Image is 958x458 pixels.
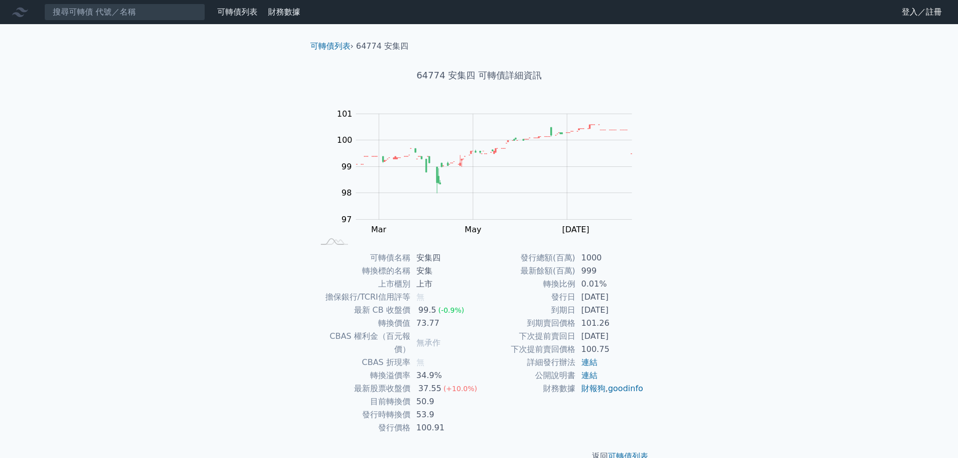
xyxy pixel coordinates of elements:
[314,291,410,304] td: 擔保銀行/TCRI信用評等
[479,251,575,264] td: 發行總額(百萬)
[410,264,479,278] td: 安集
[371,225,387,234] tspan: Mar
[444,385,477,393] span: (+10.0%)
[314,330,410,356] td: CBAS 權利金（百元報價）
[894,4,950,20] a: 登入／註冊
[479,356,575,369] td: 詳細發行辦法
[314,382,410,395] td: 最新股票收盤價
[314,408,410,421] td: 發行時轉換價
[217,7,257,17] a: 可轉債列表
[410,317,479,330] td: 73.77
[416,357,424,367] span: 無
[416,382,444,395] div: 37.55
[416,338,441,347] span: 無承作
[268,7,300,17] a: 財務數據
[575,330,644,343] td: [DATE]
[479,330,575,343] td: 下次提前賣回日
[581,357,597,367] a: 連結
[575,278,644,291] td: 0.01%
[44,4,205,21] input: 搜尋可轉債 代號／名稱
[314,369,410,382] td: 轉換溢價率
[310,40,354,52] li: ›
[575,317,644,330] td: 101.26
[314,317,410,330] td: 轉換價值
[479,382,575,395] td: 財務數據
[608,384,643,393] a: goodinfo
[575,304,644,317] td: [DATE]
[410,395,479,408] td: 50.9
[314,356,410,369] td: CBAS 折現率
[410,369,479,382] td: 34.9%
[575,343,644,356] td: 100.75
[575,251,644,264] td: 1000
[325,109,647,234] g: Chart
[438,306,464,314] span: (-0.9%)
[341,162,352,171] tspan: 99
[575,291,644,304] td: [DATE]
[314,395,410,408] td: 目前轉換價
[341,215,352,224] tspan: 97
[562,225,589,234] tspan: [DATE]
[302,68,656,82] h1: 64774 安集四 可轉債詳細資訊
[479,317,575,330] td: 到期賣回價格
[314,264,410,278] td: 轉換標的名稱
[341,188,352,198] tspan: 98
[465,225,481,234] tspan: May
[416,304,439,317] div: 99.5
[310,41,351,51] a: 可轉債列表
[410,278,479,291] td: 上市
[479,343,575,356] td: 下次提前賣回價格
[479,304,575,317] td: 到期日
[314,251,410,264] td: 可轉債名稱
[479,264,575,278] td: 最新餘額(百萬)
[416,292,424,302] span: 無
[356,40,408,52] li: 64774 安集四
[410,408,479,421] td: 53.9
[410,421,479,434] td: 100.91
[314,421,410,434] td: 發行價格
[581,371,597,380] a: 連結
[479,291,575,304] td: 發行日
[314,304,410,317] td: 最新 CB 收盤價
[314,278,410,291] td: 上市櫃別
[479,369,575,382] td: 公開說明書
[337,135,353,145] tspan: 100
[575,382,644,395] td: ,
[410,251,479,264] td: 安集四
[581,384,605,393] a: 財報狗
[479,278,575,291] td: 轉換比例
[575,264,644,278] td: 999
[337,109,353,119] tspan: 101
